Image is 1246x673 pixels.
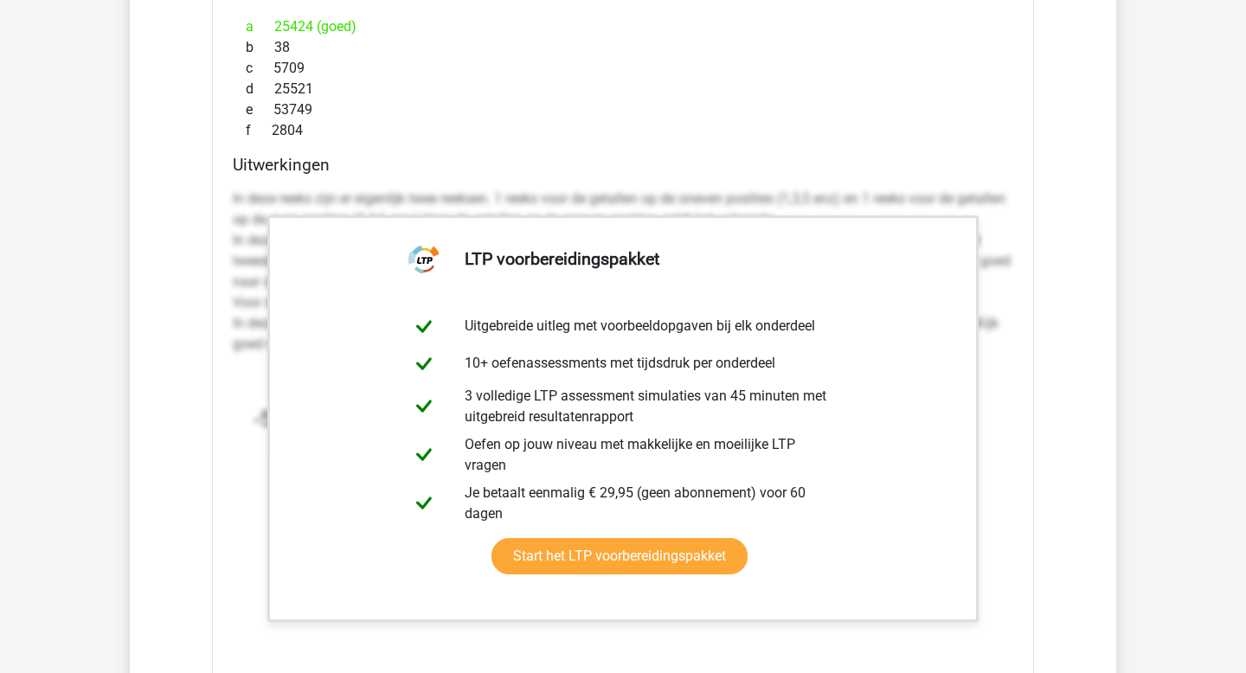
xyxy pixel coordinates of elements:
div: 2804 [233,120,1013,141]
span: e [246,99,273,120]
div: 38 [233,37,1013,58]
p: In deze reeks zijn er eigenlijk twee reeksen. 1 reeks voor de getallen op de oneven posities (1,3... [233,189,1013,355]
span: c [246,58,273,79]
div: 25521 [233,79,1013,99]
span: a [246,16,274,37]
div: 25424 (goed) [233,16,1013,37]
span: d [246,79,274,99]
h4: Uitwerkingen [233,155,1013,175]
span: f [246,120,272,141]
span: b [246,37,274,58]
div: 5709 [233,58,1013,79]
div: 53749 [233,99,1013,120]
a: Start het LTP voorbereidingspakket [491,538,748,574]
tspan: -5 [253,406,273,432]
